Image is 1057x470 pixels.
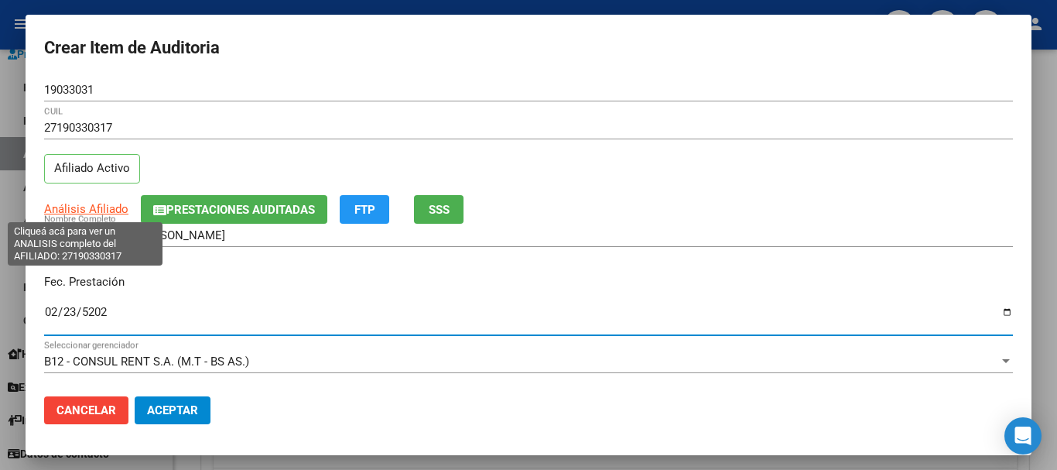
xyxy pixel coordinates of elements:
[44,202,128,216] span: Análisis Afiliado
[44,396,128,424] button: Cancelar
[44,273,1013,291] p: Fec. Prestación
[135,396,210,424] button: Aceptar
[1004,417,1042,455] div: Open Intercom Messenger
[44,33,1013,63] h2: Crear Item de Auditoria
[166,203,315,217] span: Prestaciones Auditadas
[44,154,140,184] p: Afiliado Activo
[147,403,198,417] span: Aceptar
[141,195,327,224] button: Prestaciones Auditadas
[44,355,249,369] span: B12 - CONSUL RENT S.A. (M.T - BS AS.)
[56,403,116,417] span: Cancelar
[414,195,464,224] button: SSS
[340,195,389,224] button: FTP
[429,203,450,217] span: SSS
[354,203,375,217] span: FTP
